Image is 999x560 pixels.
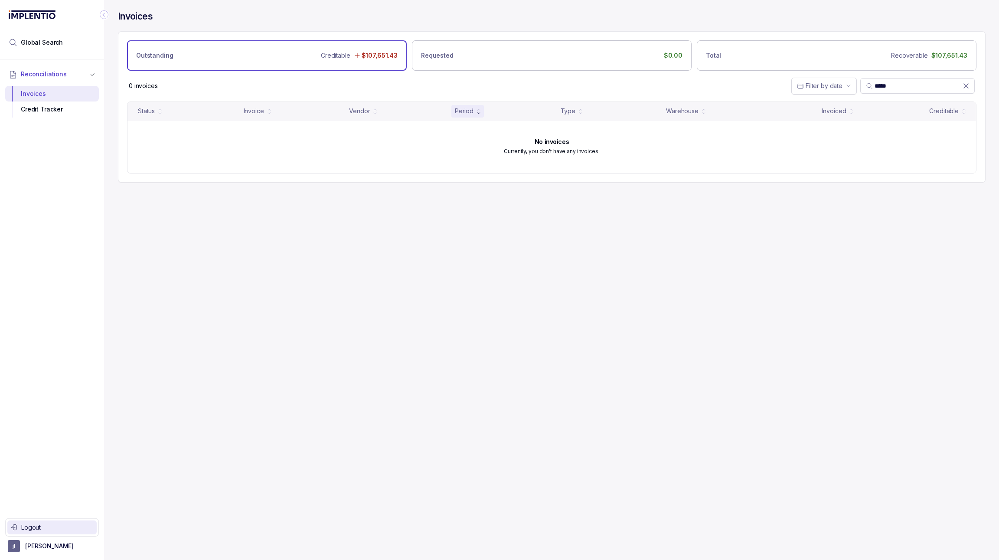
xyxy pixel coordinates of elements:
div: Invoices [12,86,92,102]
h6: No invoices [535,138,569,145]
h4: Invoices [118,10,153,23]
div: Collapse Icon [99,10,109,20]
p: Creditable [321,51,350,60]
div: Invoiced [822,107,846,115]
button: Reconciliations [5,65,99,84]
p: $107,651.43 [362,51,398,60]
button: User initials[PERSON_NAME] [8,540,96,552]
div: Invoice [244,107,264,115]
div: Creditable [929,107,959,115]
div: Credit Tracker [12,102,92,117]
p: Logout [21,523,93,532]
p: Currently, you don't have any invoices. [504,147,599,156]
search: Date Range Picker [797,82,842,90]
span: Reconciliations [21,70,67,79]
div: Warehouse [666,107,699,115]
button: Date Range Picker [791,78,857,94]
p: Total [706,51,721,60]
div: Remaining page entries [129,82,158,90]
span: Filter by date [806,82,842,89]
div: Status [138,107,155,115]
div: Reconciliations [5,84,99,119]
span: Global Search [21,38,63,47]
p: $107,651.43 [931,51,967,60]
p: [PERSON_NAME] [25,542,74,550]
div: Vendor [349,107,370,115]
div: Period [455,107,473,115]
span: User initials [8,540,20,552]
p: 0 invoices [129,82,158,90]
p: $0.00 [664,51,682,60]
p: Outstanding [136,51,173,60]
div: Type [561,107,575,115]
p: Requested [421,51,454,60]
p: Recoverable [891,51,927,60]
